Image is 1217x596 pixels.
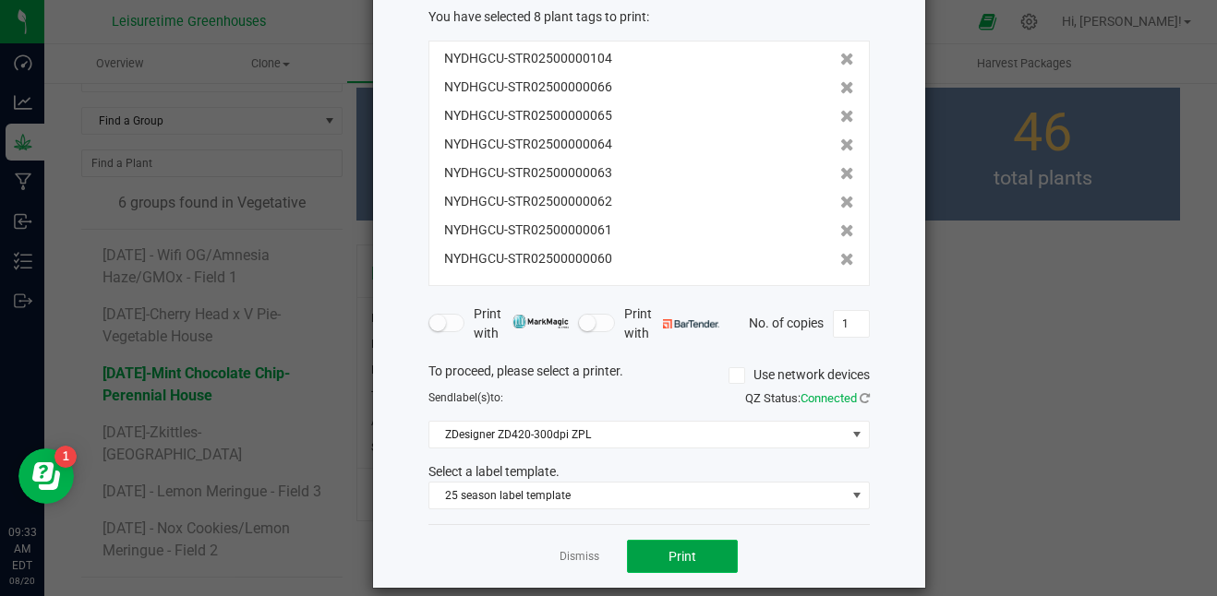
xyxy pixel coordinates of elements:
[474,304,569,343] span: Print with
[444,77,612,97] span: NYDHGCU-STR02500000066
[428,9,646,24] span: You have selected 8 plant tags to print
[624,304,719,343] span: Print with
[444,135,612,154] span: NYDHGCU-STR02500000064
[729,365,870,385] label: Use network devices
[18,448,74,504] iframe: Resource center
[627,540,738,573] button: Print
[749,315,824,329] span: No. of copies
[801,391,857,405] span: Connected
[428,7,870,27] div: :
[415,362,884,389] div: To proceed, please select a printer.
[415,462,884,482] div: Select a label template.
[444,221,612,240] span: NYDHGCU-STR02500000061
[444,249,612,268] span: NYDHGCU-STR02500000060
[560,549,599,565] a: Dismiss
[444,106,612,125] span: NYDHGCU-STR02500000065
[429,422,846,447] span: ZDesigner ZD420-300dpi ZPL
[429,483,846,508] span: 25 season label template
[444,192,612,211] span: NYDHGCU-STR02500000062
[428,391,503,404] span: Send to:
[512,315,569,328] img: mark_magic_cybra.png
[663,319,719,328] img: bartender.png
[745,391,870,405] span: QZ Status:
[54,446,77,468] iframe: Resource center unread badge
[669,549,696,564] span: Print
[444,49,612,68] span: NYDHGCU-STR02500000104
[444,163,612,183] span: NYDHGCU-STR02500000063
[453,391,490,404] span: label(s)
